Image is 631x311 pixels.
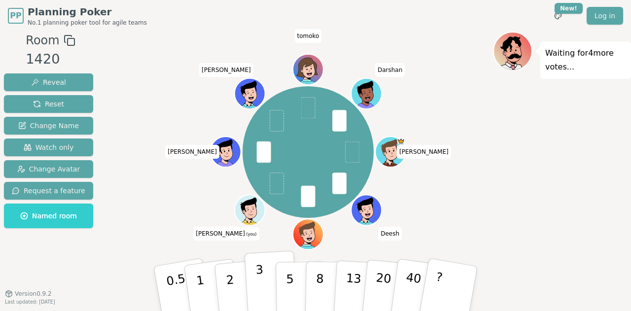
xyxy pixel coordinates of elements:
span: Change Name [18,121,79,131]
div: New! [555,3,583,14]
span: Click to change your name [378,227,402,241]
button: Named room [4,204,93,228]
button: Watch only [4,138,93,156]
span: Planning Poker [28,5,147,19]
span: Click to change your name [295,29,322,43]
span: Colin is the host [397,138,405,145]
span: Click to change your name [165,145,219,159]
span: Room [26,32,59,49]
button: New! [549,7,567,25]
span: Click to change your name [397,145,451,159]
span: Last updated: [DATE] [5,299,55,305]
span: Version 0.9.2 [15,290,52,298]
span: Named room [20,211,77,221]
span: Request a feature [12,186,85,196]
span: Change Avatar [17,164,80,174]
button: Click to change your avatar [236,196,264,225]
button: Reset [4,95,93,113]
div: 1420 [26,49,75,69]
span: (you) [245,232,257,237]
span: Watch only [24,142,74,152]
span: Reset [33,99,64,109]
span: Click to change your name [193,227,259,241]
a: PPPlanning PokerNo.1 planning poker tool for agile teams [8,5,147,27]
button: Change Avatar [4,160,93,178]
span: Click to change your name [281,261,335,275]
span: No.1 planning poker tool for agile teams [28,19,147,27]
span: Click to change your name [375,63,405,77]
button: Change Name [4,117,93,135]
p: Waiting for 4 more votes... [545,46,626,74]
span: Click to change your name [199,63,253,77]
button: Version0.9.2 [5,290,52,298]
span: Reveal [31,77,66,87]
button: Request a feature [4,182,93,200]
button: Reveal [4,73,93,91]
a: Log in [587,7,623,25]
span: PP [10,10,21,22]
